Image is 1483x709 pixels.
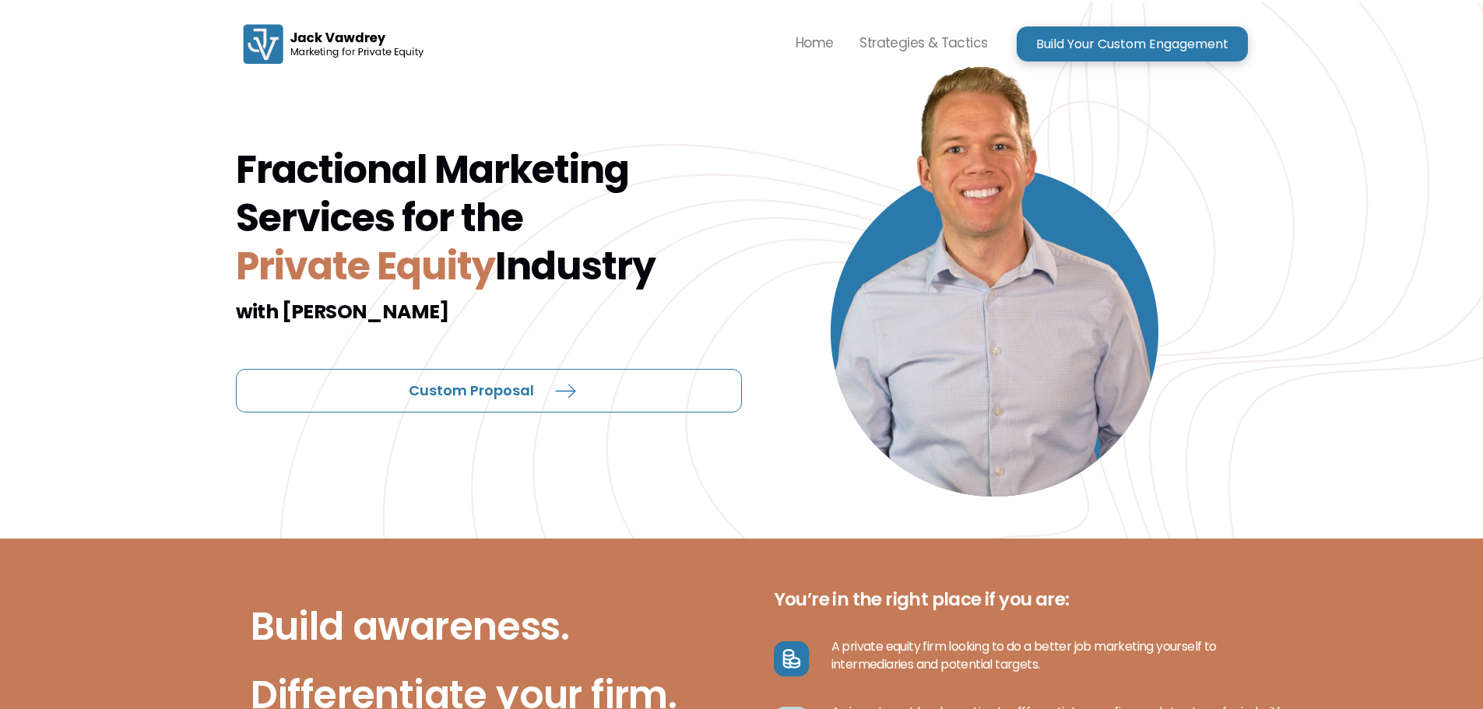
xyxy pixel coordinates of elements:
[859,31,987,54] p: Strategies & Tactics
[796,31,834,54] p: Home
[236,240,495,293] span: Private Equity
[236,369,742,412] a: Custom Proposal
[409,385,534,396] p: Custom Proposal
[846,18,1000,70] a: Strategies & Tactics
[774,585,1298,613] h2: You’re in the right place if you are:
[810,637,1298,673] p: A private equity firm looking to do a better job marketing yourself to intermediaries and potenti...
[1017,26,1248,61] a: Build Your Custom Engagement
[236,146,742,290] h1: Fractional Marketing Services for the Industry
[782,18,847,70] a: Home
[236,298,742,326] h2: with [PERSON_NAME]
